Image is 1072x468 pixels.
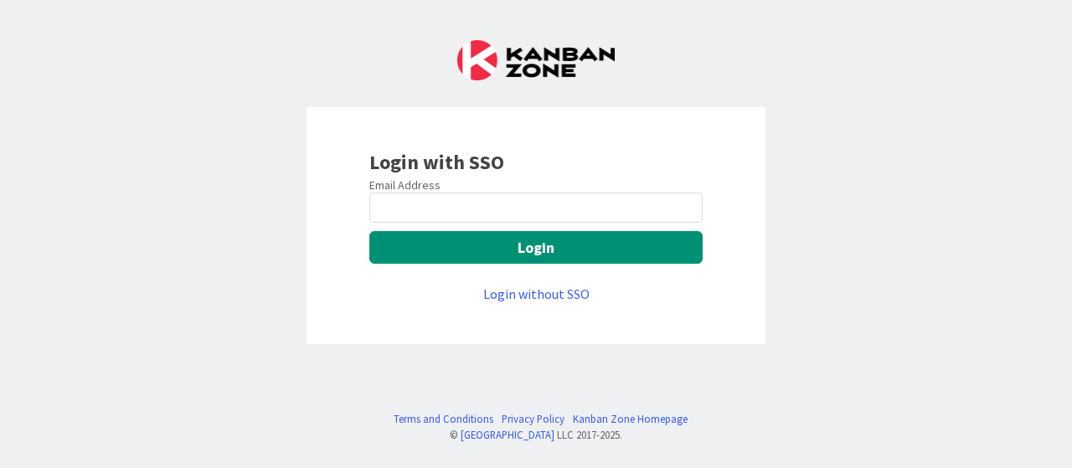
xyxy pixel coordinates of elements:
a: Login without SSO [483,285,590,302]
button: Login [369,231,703,264]
a: Privacy Policy [502,411,564,427]
a: Kanban Zone Homepage [573,411,688,427]
div: © LLC 2017- 2025 . [385,427,688,443]
a: Terms and Conditions [394,411,493,427]
label: Email Address [369,177,441,193]
a: [GEOGRAPHIC_DATA] [461,428,554,441]
img: Kanban Zone [457,40,615,80]
b: Login with SSO [369,149,504,175]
